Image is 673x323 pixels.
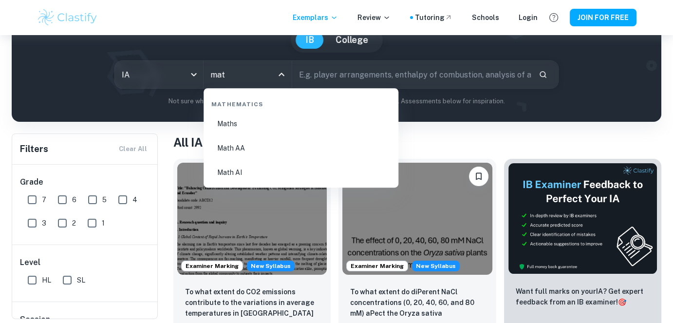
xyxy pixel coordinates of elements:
h6: Level [20,257,150,268]
div: IA [115,61,203,88]
h6: Filters [20,142,48,156]
p: Exemplars [293,12,338,23]
span: 6 [72,194,76,205]
span: New Syllabus [412,261,460,271]
img: ESS IA example thumbnail: To what extent do diPerent NaCl concentr [342,163,492,275]
li: Math AI [207,161,394,184]
button: College [326,31,378,49]
a: Tutoring [415,12,452,23]
input: E.g. player arrangements, enthalpy of combustion, analysis of a big city... [292,61,531,88]
span: New Syllabus [247,261,295,271]
span: Examiner Marking [347,262,408,270]
p: Review [357,12,391,23]
span: HL [42,275,51,285]
button: Close [275,68,288,81]
img: ESS IA example thumbnail: To what extent do CO2 emissions contribu [177,163,327,275]
li: Maths [207,113,394,135]
span: 🎯 [618,298,626,306]
span: 3 [42,218,46,228]
li: Math AA [207,137,394,159]
button: Please log in to bookmark exemplars [469,167,488,186]
p: To what extent do CO2 emissions contribute to the variations in average temperatures in Indonesia... [185,286,319,320]
p: To what extent do diPerent NaCl concentrations (0, 20, 40, 60, and 80 mM) aPect the Oryza sativa ... [350,286,484,320]
a: Schools [472,12,499,23]
span: Examiner Marking [182,262,243,270]
img: Clastify logo [37,8,98,27]
h6: Grade [20,176,150,188]
span: 4 [132,194,137,205]
span: 1 [102,218,105,228]
span: 7 [42,194,46,205]
button: IB [296,31,324,49]
span: 5 [102,194,107,205]
span: 2 [72,218,76,228]
a: Login [519,12,538,23]
span: SL [77,275,85,285]
div: Starting from the May 2026 session, the ESS IA requirements have changed. We created this exempla... [412,261,460,271]
h1: All IA Examples [173,133,661,151]
button: Help and Feedback [545,9,562,26]
button: JOIN FOR FREE [570,9,636,26]
button: Search [535,66,551,83]
p: Not sure what to search for? You can always look through our example Internal Assessments below f... [19,96,654,106]
div: Starting from the May 2026 session, the ESS IA requirements have changed. We created this exempla... [247,261,295,271]
p: Want full marks on your IA ? Get expert feedback from an IB examiner! [516,286,650,307]
div: Mathematics [207,92,394,113]
img: Thumbnail [508,163,657,274]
